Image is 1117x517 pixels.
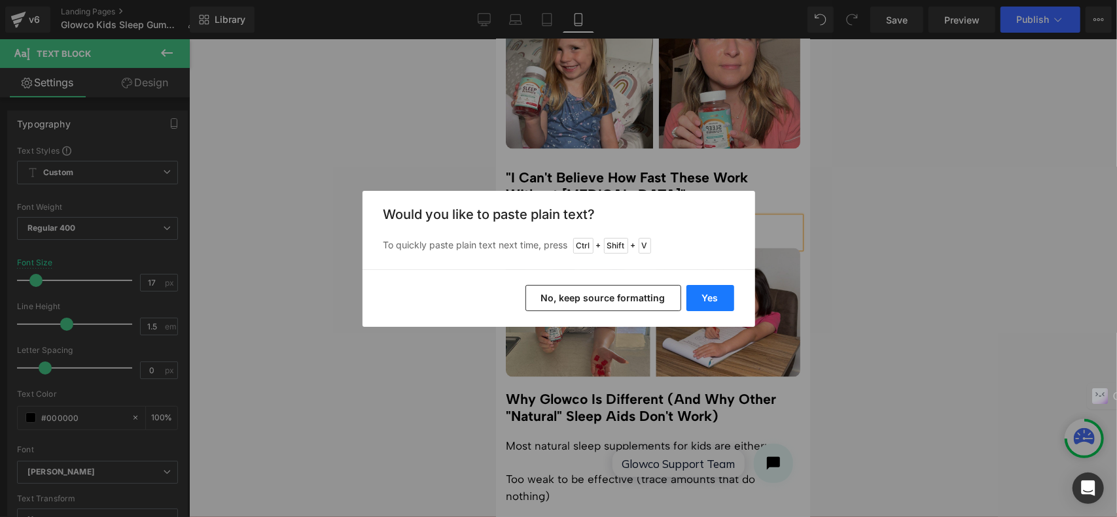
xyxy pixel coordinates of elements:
[10,433,304,466] p: Too weak to be effective (trace amounts that do nothing)
[596,239,601,252] span: +
[573,238,594,254] span: Ctrl
[1073,473,1104,504] div: Open Intercom Messenger
[107,393,308,455] iframe: Tidio Chat
[639,238,651,254] span: V
[604,238,628,254] span: Shift
[525,285,681,311] button: No, keep source formatting
[10,399,304,416] p: Most natural sleep supplements for kids are either:
[10,352,304,386] h3: Why Glowco Is Different (And Why Other "Natural" Sleep Aids Don't Work)
[10,131,304,164] h3: "I Can't Believe How Fast These Work Without [MEDICAL_DATA]"
[686,285,734,311] button: Yes
[383,207,734,222] h3: Would you like to paste plain text?
[631,239,636,252] span: +
[383,238,734,254] p: To quickly paste plain text next time, press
